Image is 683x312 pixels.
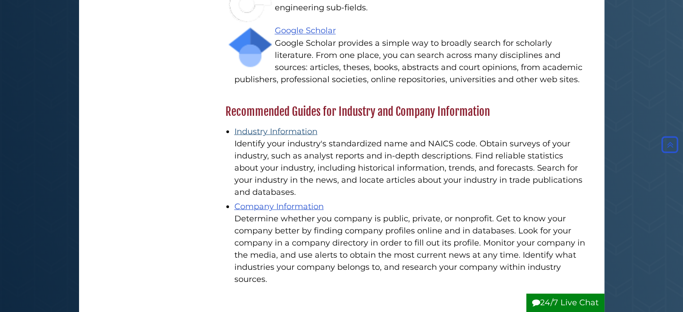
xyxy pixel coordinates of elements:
div: Google Scholar provides a simple way to broadly search for scholarly literature. From one place, ... [234,37,586,85]
a: Google Scholar [275,26,336,35]
h2: Recommended Guides for Industry and Company Information [221,104,590,119]
div: Determine whether you company is public, private, or nonprofit. Get to know your company better b... [234,212,586,285]
a: Company Information [234,201,324,211]
a: Back to Top [659,140,681,149]
a: Industry Information [234,126,317,136]
div: Identify your industry's standardized name and NAICS code. Obtain surveys of your industry, such ... [234,137,586,198]
button: 24/7 Live Chat [526,294,604,312]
